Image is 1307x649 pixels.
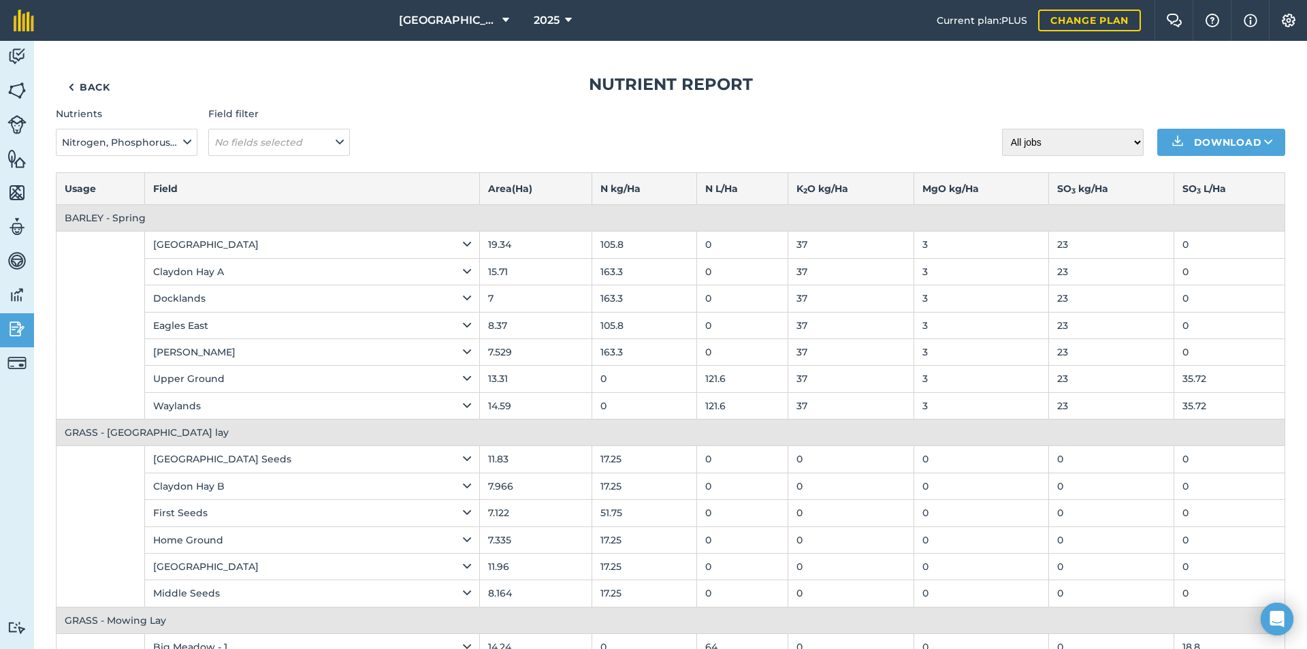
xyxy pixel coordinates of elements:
[696,500,788,526] td: 0
[57,446,1285,473] tr: [GEOGRAPHIC_DATA] Seeds11.8317.2500000
[7,217,27,237] img: svg+xml;base64,PD94bWwgdmVyc2lvbj0iMS4wIiBlbmNvZGluZz0idXRmLTgiPz4KPCEtLSBHZW5lcmF0b3I6IEFkb2JlIE...
[479,554,592,580] td: 11.96
[7,621,27,634] img: svg+xml;base64,PD94bWwgdmVyc2lvbj0iMS4wIiBlbmNvZGluZz0idXRmLTgiPz4KPCEtLSBHZW5lcmF0b3I6IEFkb2JlIE...
[592,172,696,204] th: N kg / Ha
[7,183,27,203] img: svg+xml;base64,PHN2ZyB4bWxucz0iaHR0cDovL3d3dy53My5vcmcvMjAwMC9zdmciIHdpZHRoPSI1NiIgaGVpZ2h0PSI2MC...
[914,446,1049,473] td: 0
[1174,338,1285,365] td: 0
[592,446,696,473] td: 17.25
[1174,285,1285,312] td: 0
[479,366,592,392] td: 13.31
[57,500,1285,526] tr: First Seeds7.12251.7500000
[1280,14,1297,27] img: A cog icon
[1174,258,1285,285] td: 0
[153,371,471,386] div: Upper Ground
[592,338,696,365] td: 163.3
[914,172,1049,204] th: MgO kg / Ha
[57,366,1285,392] tr: Upper Ground13.310121.63732335.72
[7,115,27,134] img: svg+xml;base64,PD94bWwgdmVyc2lvbj0iMS4wIiBlbmNvZGluZz0idXRmLTgiPz4KPCEtLSBHZW5lcmF0b3I6IEFkb2JlIE...
[914,312,1049,338] td: 3
[57,526,1285,553] tr: Home Ground7.33517.2500000
[1174,446,1285,473] td: 0
[788,500,914,526] td: 0
[1244,12,1257,29] img: svg+xml;base64,PHN2ZyB4bWxucz0iaHR0cDovL3d3dy53My5vcmcvMjAwMC9zdmciIHdpZHRoPSIxNyIgaGVpZ2h0PSIxNy...
[788,580,914,607] td: 0
[153,533,471,548] div: Home Ground
[208,106,350,121] h4: Field filter
[914,258,1049,285] td: 3
[914,392,1049,419] td: 3
[7,46,27,67] img: svg+xml;base64,PD94bWwgdmVyc2lvbj0iMS4wIiBlbmNvZGluZz0idXRmLTgiPz4KPCEtLSBHZW5lcmF0b3I6IEFkb2JlIE...
[479,526,592,553] td: 7.335
[914,232,1049,258] td: 3
[1049,232,1174,258] td: 23
[914,580,1049,607] td: 0
[1049,366,1174,392] td: 23
[1049,285,1174,312] td: 23
[696,172,788,204] th: N L / Ha
[1174,392,1285,419] td: 35.72
[57,204,1285,231] td: BARLEY - Spring
[788,285,914,312] td: 37
[592,580,696,607] td: 17.25
[696,446,788,473] td: 0
[56,74,1285,95] h1: Nutrient report
[788,232,914,258] td: 37
[153,264,471,279] div: Claydon Hay A
[696,526,788,553] td: 0
[57,312,1285,338] tr: Eagles East8.37105.80373230
[788,366,914,392] td: 37
[479,500,592,526] td: 7.122
[696,232,788,258] td: 0
[14,10,34,31] img: fieldmargin Logo
[399,12,497,29] span: [GEOGRAPHIC_DATA]
[696,338,788,365] td: 0
[914,338,1049,365] td: 3
[1049,392,1174,419] td: 23
[788,392,914,419] td: 37
[56,129,197,156] button: Nitrogen, Phosphorus, Potassium, Magnesium, Sulphur, Sodium
[592,232,696,258] td: 105.8
[479,473,592,499] td: 7.966
[696,285,788,312] td: 0
[7,319,27,339] img: svg+xml;base64,PD94bWwgdmVyc2lvbj0iMS4wIiBlbmNvZGluZz0idXRmLTgiPz4KPCEtLSBHZW5lcmF0b3I6IEFkb2JlIE...
[479,580,592,607] td: 8.164
[57,232,1285,258] tr: [GEOGRAPHIC_DATA]19.34105.80373230
[592,366,696,392] td: 0
[914,500,1049,526] td: 0
[1174,232,1285,258] td: 0
[57,420,1285,446] td: GRASS - [GEOGRAPHIC_DATA] lay
[592,500,696,526] td: 51.75
[479,338,592,365] td: 7.529
[788,554,914,580] td: 0
[592,526,696,553] td: 17.25
[208,129,350,156] button: No fields selected
[479,258,592,285] td: 15.71
[56,106,197,121] h4: Nutrients
[914,473,1049,499] td: 0
[57,607,1285,633] td: GRASS - Mowing Lay
[145,172,480,204] th: Field
[1049,312,1174,338] td: 23
[914,366,1049,392] td: 3
[937,13,1027,28] span: Current plan : PLUS
[1204,14,1221,27] img: A question mark icon
[1049,526,1174,553] td: 0
[479,312,592,338] td: 8.37
[1157,129,1285,156] button: Download
[788,172,914,204] th: K O kg / Ha
[1174,473,1285,499] td: 0
[1174,526,1285,553] td: 0
[57,285,1285,312] tr: Docklands7163.30373230
[57,554,1285,580] tr: [GEOGRAPHIC_DATA]11.9617.2500000
[592,392,696,419] td: 0
[788,312,914,338] td: 37
[1049,338,1174,365] td: 23
[1197,187,1201,195] sub: 3
[1049,258,1174,285] td: 23
[696,312,788,338] td: 0
[696,473,788,499] td: 0
[153,237,471,252] div: [GEOGRAPHIC_DATA]
[696,554,788,580] td: 0
[7,148,27,169] img: svg+xml;base64,PHN2ZyB4bWxucz0iaHR0cDovL3d3dy53My5vcmcvMjAwMC9zdmciIHdpZHRoPSI1NiIgaGVpZ2h0PSI2MC...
